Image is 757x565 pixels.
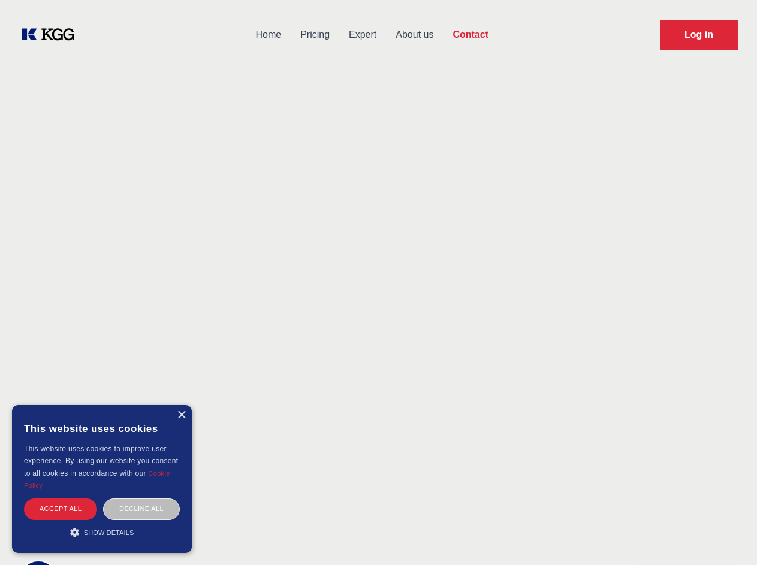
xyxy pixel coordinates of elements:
a: Cookie Policy [24,470,170,489]
div: Accept all [24,498,97,519]
div: Close [177,411,186,420]
a: Request Demo [660,20,738,50]
a: Expert [339,19,386,50]
div: This website uses cookies [24,414,180,443]
div: Decline all [103,498,180,519]
a: Contact [443,19,498,50]
div: Show details [24,526,180,538]
span: Show details [84,529,134,536]
a: KOL Knowledge Platform: Talk to Key External Experts (KEE) [19,25,84,44]
a: Home [246,19,291,50]
iframe: Chat Widget [697,507,757,565]
a: Pricing [291,19,339,50]
span: This website uses cookies to improve user experience. By using our website you consent to all coo... [24,445,178,478]
a: About us [386,19,443,50]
